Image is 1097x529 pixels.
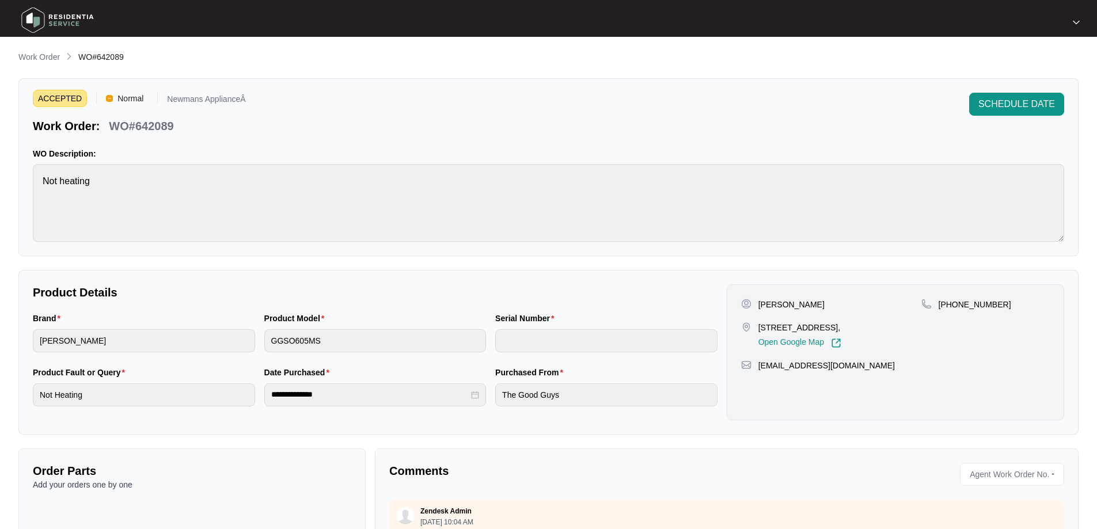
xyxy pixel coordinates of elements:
[33,90,87,107] span: ACCEPTED
[264,367,334,378] label: Date Purchased
[758,360,895,371] p: [EMAIL_ADDRESS][DOMAIN_NAME]
[33,479,351,490] p: Add your orders one by one
[389,463,719,479] p: Comments
[939,299,1011,310] p: [PHONE_NUMBER]
[758,299,825,310] p: [PERSON_NAME]
[264,313,329,324] label: Product Model
[758,322,841,333] p: [STREET_ADDRESS],
[495,367,568,378] label: Purchased From
[167,95,245,107] p: Newmans ApplianceÂ
[33,313,65,324] label: Brand
[495,313,559,324] label: Serial Number
[1073,20,1080,25] img: dropdown arrow
[758,338,841,348] a: Open Google Map
[33,164,1064,242] textarea: Not heating
[831,338,841,348] img: Link-External
[64,52,74,61] img: chevron-right
[33,383,255,406] input: Product Fault or Query
[113,90,148,107] span: Normal
[33,463,351,479] p: Order Parts
[969,93,1064,116] button: SCHEDULE DATE
[495,383,718,406] input: Purchased From
[33,148,1064,159] p: WO Description:
[16,51,62,64] a: Work Order
[33,367,130,378] label: Product Fault or Query
[106,95,113,102] img: Vercel Logo
[18,51,60,63] p: Work Order
[33,284,718,300] p: Product Details
[17,3,98,37] img: residentia service logo
[78,52,124,62] span: WO#642089
[33,329,255,352] input: Brand
[741,322,751,332] img: map-pin
[495,329,718,352] input: Serial Number
[33,118,100,134] p: Work Order:
[397,507,414,524] img: user.svg
[420,519,473,526] p: [DATE] 10:04 AM
[1052,466,1059,483] p: -
[109,118,173,134] p: WO#642089
[741,360,751,370] img: map-pin
[965,466,1049,483] span: Agent Work Order No.
[921,299,932,309] img: map-pin
[741,299,751,309] img: user-pin
[264,329,487,352] input: Product Model
[978,97,1055,111] span: SCHEDULE DATE
[271,389,469,401] input: Date Purchased
[420,507,472,516] p: Zendesk Admin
